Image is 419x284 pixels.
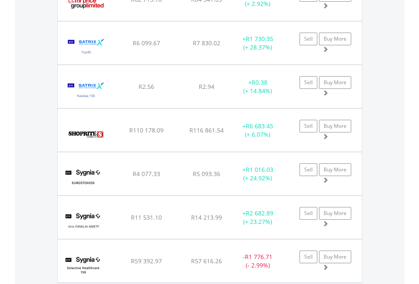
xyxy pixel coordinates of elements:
img: EQU.ZA.SYGEU.png [62,163,105,193]
span: R11 531.10 [131,213,162,221]
div: + (+ 28.37%) [231,35,284,52]
span: R57 616.26 [191,257,222,265]
div: - (- 2.99%) [231,253,284,270]
a: Buy More [319,163,351,176]
img: EQU.ZA.STXNDQ.png [62,76,111,106]
a: Sell [300,120,317,132]
a: Sell [300,33,317,45]
img: EQU.ZA.SHP.png [62,119,110,149]
span: R5 093.36 [193,170,220,178]
span: R110 178.09 [129,126,164,134]
span: R1 730.35 [246,35,273,43]
img: EQU.ZA.SYFANG.png [62,207,105,237]
div: + (+ 6.07%) [231,122,284,139]
span: R2 682.89 [246,209,273,217]
span: R1 016.03 [246,165,273,174]
span: R14 213.99 [191,213,222,221]
span: R1 776.71 [245,253,272,261]
a: Buy More [319,76,351,89]
a: Buy More [319,33,351,45]
span: R0.38 [252,78,267,86]
div: + (+ 24.92%) [231,165,284,182]
span: R59 392.97 [131,257,162,265]
a: Buy More [319,251,351,263]
span: R116 861.54 [189,126,224,134]
span: R2.94 [199,83,214,91]
span: R4 077.33 [133,170,160,178]
div: + (+ 23.27%) [231,209,284,226]
div: + (+ 14.84%) [231,78,284,95]
a: Sell [300,76,317,89]
span: R7 830.02 [193,39,220,47]
a: Sell [300,163,317,176]
img: EQU.ZA.SYGH.png [62,250,105,280]
a: Buy More [319,120,351,132]
span: R2.56 [139,83,154,91]
a: Sell [300,251,317,263]
a: Sell [300,207,317,220]
span: R6 683.45 [246,122,273,130]
span: R6 099.67 [133,39,160,47]
img: EQU.ZA.STX40.png [62,32,111,62]
a: Buy More [319,207,351,220]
